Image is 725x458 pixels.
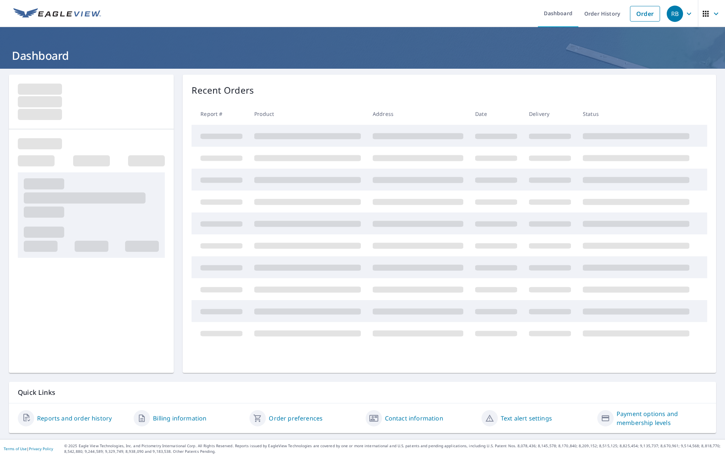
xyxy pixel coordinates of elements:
th: Status [577,103,695,125]
a: Order preferences [269,414,323,423]
p: Quick Links [18,388,707,397]
a: Reports and order history [37,414,112,423]
a: Contact information [385,414,443,423]
a: Text alert settings [501,414,552,423]
th: Address [367,103,469,125]
img: EV Logo [13,8,101,19]
div: RB [667,6,683,22]
a: Payment options and membership levels [617,409,707,427]
h1: Dashboard [9,48,716,63]
p: Recent Orders [192,84,254,97]
a: Billing information [153,414,206,423]
p: | [4,446,53,451]
th: Delivery [523,103,577,125]
a: Order [630,6,660,22]
th: Report # [192,103,248,125]
th: Product [248,103,367,125]
a: Privacy Policy [29,446,53,451]
th: Date [469,103,523,125]
p: © 2025 Eagle View Technologies, Inc. and Pictometry International Corp. All Rights Reserved. Repo... [64,443,721,454]
a: Terms of Use [4,446,27,451]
